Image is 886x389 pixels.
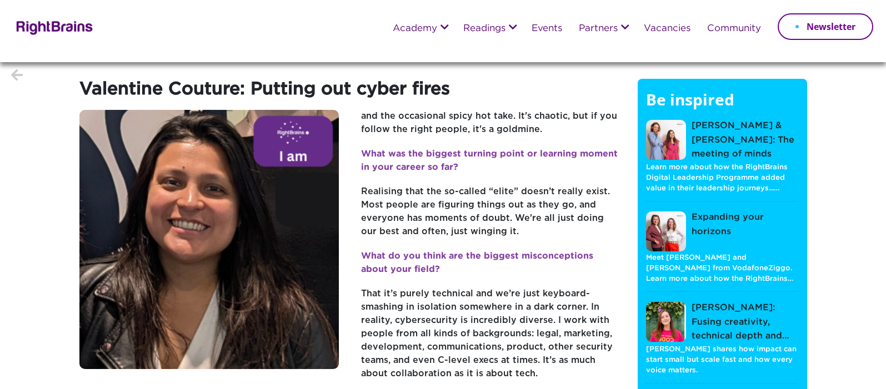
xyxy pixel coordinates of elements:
[707,24,761,34] a: Community
[646,161,799,194] p: Learn more about how the RightBrains Digital Leadership Programme added value in their leadership...
[393,24,437,34] a: Academy
[646,252,799,285] p: Meet [PERSON_NAME] and [PERSON_NAME] from VodafoneZiggo. Learn more about how the RightBrains…
[646,119,799,161] a: [PERSON_NAME] & [PERSON_NAME]: The meeting of minds
[361,185,621,250] p: Realising that the so-called “elite” doesn’t really exist. Most people are figuring things out as...
[646,301,799,343] a: [PERSON_NAME]: Fusing creativity, technical depth and…
[644,24,690,34] a: Vacancies
[79,79,621,110] h1: Valentine Couture: Putting out cyber fires
[579,24,618,34] a: Partners
[778,13,873,40] a: Newsletter
[361,150,618,171] strong: What was the biggest turning point or learning moment in your career so far?
[532,24,562,34] a: Events
[361,252,593,274] strong: What do you think are the biggest misconceptions about your field?
[463,24,505,34] a: Readings
[646,210,799,252] a: Expanding your horizons
[646,343,799,376] p: [PERSON_NAME] shares how impact can start small but scale fast and how every voice matters.
[13,19,93,35] img: Rightbrains
[646,90,799,120] h5: Be inspired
